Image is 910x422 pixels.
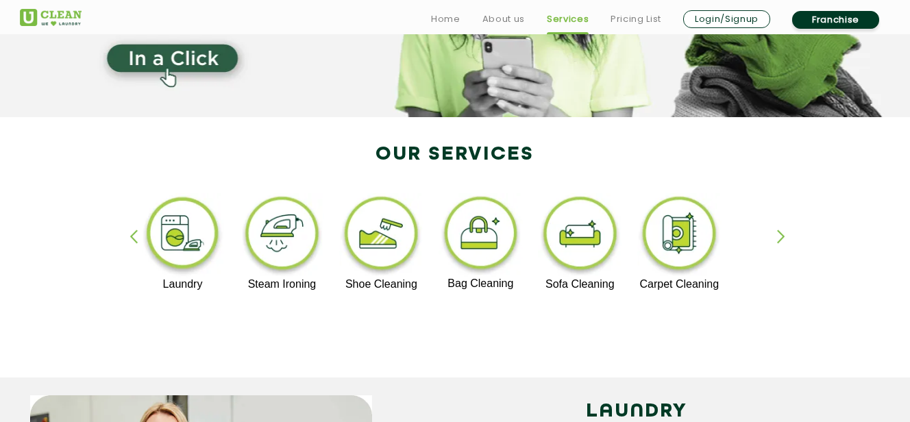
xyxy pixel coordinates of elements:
img: shoe_cleaning_11zon.webp [339,193,423,278]
p: Steam Ironing [240,278,324,290]
img: steam_ironing_11zon.webp [240,193,324,278]
p: Laundry [140,278,225,290]
a: Login/Signup [683,10,770,28]
img: sofa_cleaning_11zon.webp [538,193,622,278]
p: Bag Cleaning [439,277,523,290]
a: Franchise [792,11,879,29]
p: Sofa Cleaning [538,278,622,290]
img: bag_cleaning_11zon.webp [439,193,523,277]
img: carpet_cleaning_11zon.webp [637,193,722,278]
p: Carpet Cleaning [637,278,722,290]
a: Pricing List [611,11,661,27]
p: Shoe Cleaning [339,278,423,290]
img: UClean Laundry and Dry Cleaning [20,9,82,26]
a: Services [547,11,589,27]
a: Home [431,11,460,27]
a: About us [482,11,525,27]
img: laundry_cleaning_11zon.webp [140,193,225,278]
